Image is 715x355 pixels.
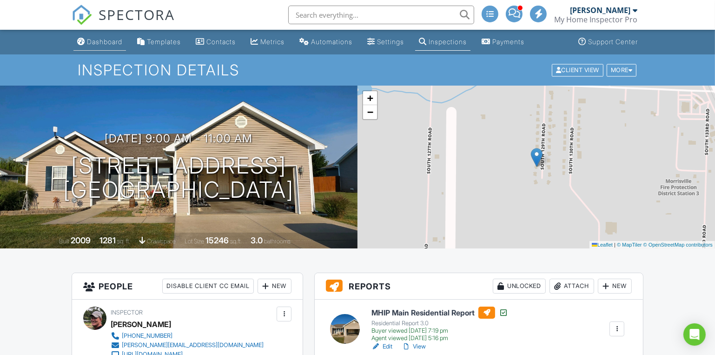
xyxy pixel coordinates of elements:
[371,307,508,319] h6: MHIP Main Residential Report
[78,62,638,78] h1: Inspection Details
[71,235,91,245] div: 2009
[192,33,239,51] a: Contacts
[258,279,291,294] div: New
[311,38,352,46] div: Automations
[206,235,229,245] div: 15246
[492,38,524,46] div: Payments
[60,238,70,245] span: Built
[552,64,603,76] div: Client View
[367,106,373,118] span: −
[73,33,126,51] a: Dashboard
[111,317,171,331] div: [PERSON_NAME]
[478,33,528,51] a: Payments
[87,38,122,46] div: Dashboard
[288,6,474,24] input: Search everything...
[554,15,637,24] div: My Home Inspector Pro
[493,279,546,294] div: Unlocked
[415,33,470,51] a: Inspections
[231,238,242,245] span: sq.ft.
[570,6,630,15] div: [PERSON_NAME]
[643,242,713,248] a: © OpenStreetMap contributors
[64,154,294,203] h1: [STREET_ADDRESS] [GEOGRAPHIC_DATA]
[598,279,632,294] div: New
[402,342,426,351] a: View
[206,38,236,46] div: Contacts
[111,341,264,350] a: [PERSON_NAME][EMAIL_ADDRESS][DOMAIN_NAME]
[371,335,508,342] div: Agent viewed [DATE] 5:16 pm
[185,238,205,245] span: Lot Size
[99,5,175,24] span: SPECTORA
[607,64,637,76] div: More
[315,273,643,300] h3: Reports
[265,238,291,245] span: bathrooms
[147,238,176,245] span: crawlspace
[363,105,377,119] a: Zoom out
[363,91,377,105] a: Zoom in
[260,38,285,46] div: Metrics
[377,38,404,46] div: Settings
[251,235,263,245] div: 3.0
[364,33,408,51] a: Settings
[111,331,264,341] a: [PHONE_NUMBER]
[72,5,92,25] img: The Best Home Inspection Software - Spectora
[72,13,175,32] a: SPECTORA
[367,92,373,104] span: +
[429,38,467,46] div: Inspections
[575,33,642,51] a: Support Center
[371,342,392,351] a: Edit
[133,33,185,51] a: Templates
[296,33,356,51] a: Automations (Basic)
[683,323,706,346] div: Open Intercom Messenger
[147,38,181,46] div: Templates
[111,309,143,316] span: Inspector
[118,238,131,245] span: sq. ft.
[162,279,254,294] div: Disable Client CC Email
[72,273,303,300] h3: People
[371,307,508,342] a: MHIP Main Residential Report Residential Report 3.0 Buyer viewed [DATE] 7:19 pm Agent viewed [DAT...
[371,327,508,335] div: Buyer viewed [DATE] 7:19 pm
[614,242,616,248] span: |
[247,33,288,51] a: Metrics
[122,332,172,340] div: [PHONE_NUMBER]
[617,242,642,248] a: © MapTiler
[371,320,508,327] div: Residential Report 3.0
[105,132,253,145] h3: [DATE] 9:00 am - 11:00 am
[531,148,543,167] img: Marker
[588,38,638,46] div: Support Center
[551,66,606,73] a: Client View
[122,342,264,349] div: [PERSON_NAME][EMAIL_ADDRESS][DOMAIN_NAME]
[592,242,613,248] a: Leaflet
[549,279,594,294] div: Attach
[100,235,116,245] div: 1281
